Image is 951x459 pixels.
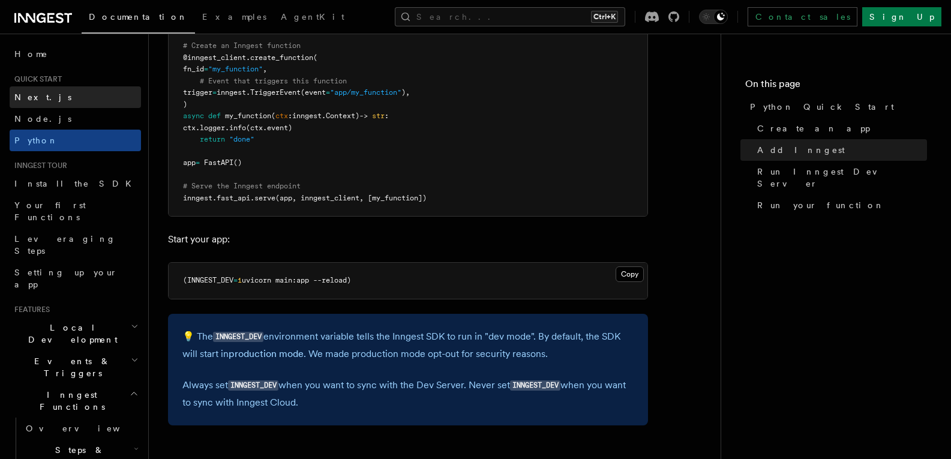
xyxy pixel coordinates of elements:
span: uvicorn main:app --reload) [242,276,351,284]
span: # Create an Inngest function [183,41,301,50]
span: Create an app [757,122,870,134]
a: Your first Functions [10,194,141,228]
a: Run Inngest Dev Server [752,161,927,194]
span: -> [359,112,368,120]
span: @inngest_client [183,53,246,62]
span: = [196,158,200,167]
span: fn_id [183,65,204,73]
span: Overview [26,424,149,433]
span: Add Inngest [757,144,845,156]
span: trigger [183,88,212,97]
span: . [196,124,200,132]
code: INNGEST_DEV [510,380,560,391]
p: Always set when you want to sync with the Dev Server. Never set when you want to sync with Innges... [182,377,634,411]
span: Context) [326,112,359,120]
a: Add Inngest [752,139,927,161]
span: Events & Triggers [10,355,131,379]
span: Inngest tour [10,161,67,170]
span: ), [401,88,410,97]
span: Run Inngest Dev Server [757,166,927,190]
span: (INNGEST_DEV [183,276,233,284]
span: . [322,112,326,120]
span: . [225,124,229,132]
span: (event [301,88,326,97]
a: production mode [229,348,304,359]
code: INNGEST_DEV [228,380,278,391]
span: inngest [183,194,212,202]
span: ( [271,112,275,120]
span: Quick start [10,74,62,84]
a: Leveraging Steps [10,228,141,262]
button: Local Development [10,317,141,350]
span: Install the SDK [14,179,139,188]
button: Search...Ctrl+K [395,7,625,26]
span: , [263,65,267,73]
p: 💡 The environment variable tells the Inngest SDK to run in "dev mode". By default, the SDK will s... [182,328,634,362]
a: Sign Up [862,7,941,26]
span: "my_function" [208,65,263,73]
span: ctx [275,112,288,120]
span: ) [183,100,187,109]
button: Inngest Functions [10,384,141,418]
span: def [208,112,221,120]
span: Documentation [89,12,188,22]
span: () [233,158,242,167]
a: Examples [195,4,274,32]
span: create_function [250,53,313,62]
span: ( [313,53,317,62]
span: = [204,65,208,73]
a: Next.js [10,86,141,108]
span: TriggerEvent [250,88,301,97]
span: info [229,124,246,132]
span: . [212,194,217,202]
span: return [200,135,225,143]
a: Python Quick Start [745,96,927,118]
span: AgentKit [281,12,344,22]
span: : [288,112,292,120]
code: INNGEST_DEV [213,332,263,342]
h4: On this page [745,77,927,96]
span: inngest. [217,88,250,97]
span: (app, inngest_client, [my_function]) [275,194,427,202]
span: 1 [238,276,242,284]
span: . [250,194,254,202]
span: str [372,112,385,120]
a: Python [10,130,141,151]
span: (ctx.event) [246,124,292,132]
a: Setting up your app [10,262,141,295]
span: Next.js [14,92,71,102]
span: "app/my_function" [330,88,401,97]
span: serve [254,194,275,202]
span: Examples [202,12,266,22]
span: Features [10,305,50,314]
a: Run your function [752,194,927,216]
a: Create an app [752,118,927,139]
span: Run your function [757,199,884,211]
a: AgentKit [274,4,352,32]
span: FastAPI [204,158,233,167]
button: Events & Triggers [10,350,141,384]
p: Start your app: [168,231,648,248]
span: # Serve the Inngest endpoint [183,182,301,190]
span: logger [200,124,225,132]
a: Documentation [82,4,195,34]
kbd: Ctrl+K [591,11,618,23]
a: Home [10,43,141,65]
span: Setting up your app [14,268,118,289]
span: ctx [183,124,196,132]
span: async [183,112,204,120]
span: app [183,158,196,167]
span: : [385,112,389,120]
span: Python [14,136,58,145]
span: inngest [292,112,322,120]
span: Python Quick Start [750,101,894,113]
span: Node.js [14,114,71,124]
button: Copy [616,266,644,282]
span: Home [14,48,48,60]
span: = [233,276,238,284]
span: # Event that triggers this function [200,77,347,85]
span: my_function [225,112,271,120]
span: "done" [229,135,254,143]
a: Contact sales [748,7,857,26]
span: . [246,53,250,62]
